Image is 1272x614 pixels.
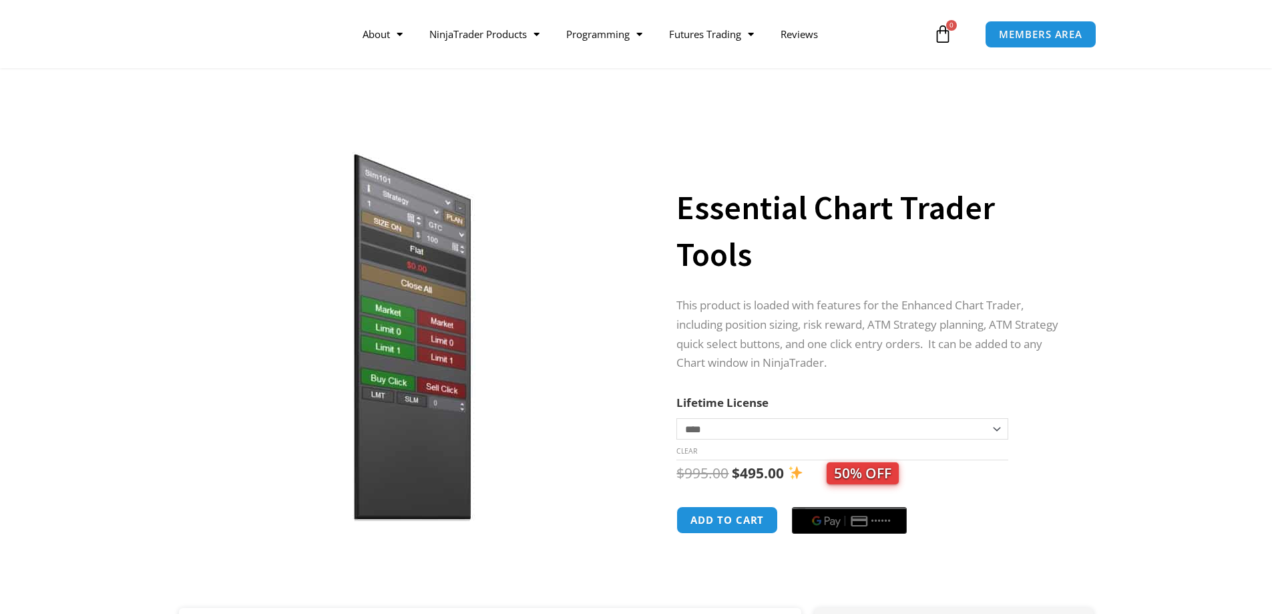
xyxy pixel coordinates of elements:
button: Add to cart [676,506,778,534]
a: MEMBERS AREA [985,21,1096,48]
span: MEMBERS AREA [999,29,1082,39]
p: This product is loaded with features for the Enhanced Chart Trader, including position sizing, ri... [676,296,1066,373]
span: 50% OFF [827,462,899,484]
text: •••••• [871,516,891,526]
nav: Menu [349,19,930,49]
label: Lifetime License [676,395,769,410]
span: $ [732,464,740,482]
span: 0 [946,20,957,31]
a: Futures Trading [656,19,767,49]
a: NinjaTrader Products [416,19,553,49]
a: 0 [913,15,972,53]
img: Essential Chart Trader Tools [198,152,627,521]
bdi: 495.00 [732,464,784,482]
h1: Essential Chart Trader Tools [676,184,1066,278]
bdi: 995.00 [676,464,728,482]
img: LogoAI | Affordable Indicators – NinjaTrader [158,10,301,58]
button: Buy with GPay [792,507,907,534]
a: Clear options [676,446,697,456]
img: ✨ [789,466,803,480]
a: Reviews [767,19,831,49]
a: About [349,19,416,49]
a: Programming [553,19,656,49]
span: $ [676,464,684,482]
